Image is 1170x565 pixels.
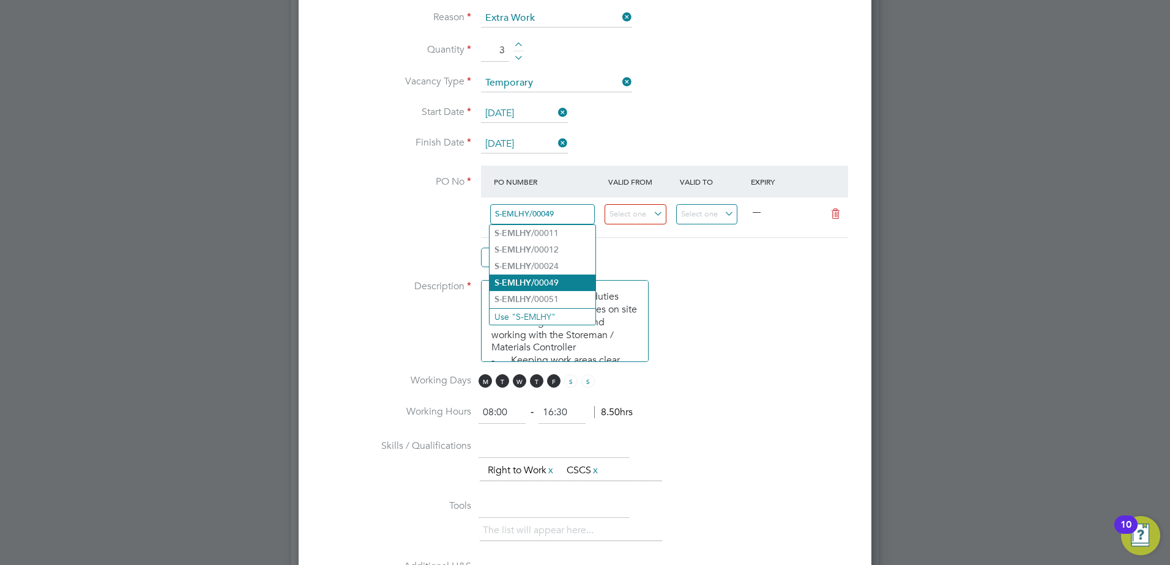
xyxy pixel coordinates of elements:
div: Valid To [677,171,748,193]
input: Select one [605,204,666,224]
div: Expiry [748,171,819,193]
label: Vacancy Type [318,75,471,88]
label: Tools [318,500,471,512]
input: Select one [481,9,632,28]
div: 10 [1120,525,1131,541]
input: Select one [481,74,632,92]
li: The list will appear here... [483,522,598,539]
b: S-EMLHY [494,245,531,255]
li: /00012 [490,242,595,258]
li: Use "S-EMLHY" [490,308,595,325]
li: CSCS [562,462,605,479]
div: Valid From [605,171,677,193]
li: /00024 [490,258,595,275]
span: T [530,374,543,388]
input: 08:00 [479,402,526,424]
label: Start Date [318,106,471,119]
label: Working Days [318,374,471,387]
b: S-EMLHY [494,228,531,238]
label: Skills / Qualifications [318,440,471,452]
span: T [496,374,509,388]
input: Search for... [490,204,595,224]
span: W [513,374,526,388]
span: F [547,374,561,388]
b: S-EMLHY [494,278,531,288]
li: /00051 [490,291,595,308]
button: Open Resource Center, 10 new notifications [1121,516,1160,555]
span: M [479,374,492,388]
span: ‐ [528,406,536,418]
input: 17:00 [538,402,586,424]
li: /00049 [490,275,595,291]
span: 8.50hrs [594,406,633,418]
label: Quantity [318,43,471,56]
span: — [753,207,761,217]
span: S [564,374,578,388]
label: Reason [318,11,471,24]
b: S-EMLHY [494,261,531,271]
li: Right to Work [483,462,560,479]
span: S [581,374,595,388]
div: PO Number [491,171,605,193]
label: Finish Date [318,136,471,149]
input: Select one [481,135,568,153]
a: x [591,462,600,478]
input: Select one [676,204,738,224]
label: Description [318,280,471,293]
a: x [546,462,555,478]
li: /00011 [490,225,595,242]
input: Select one [481,105,568,123]
label: PO No [318,175,471,188]
label: Working Hours [318,405,471,418]
button: Add PO [481,248,542,267]
b: S-EMLHY [494,294,531,305]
